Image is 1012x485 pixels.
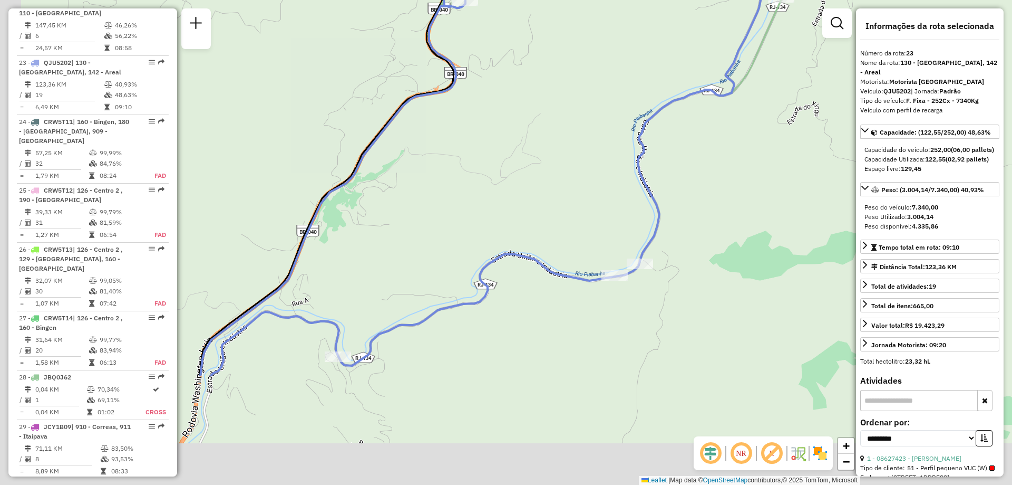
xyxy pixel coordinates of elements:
[149,187,155,193] em: Opções
[929,282,936,290] strong: 19
[19,314,123,331] span: | 126 - Centro 2 , 160 - Bingen
[101,456,109,462] i: % de utilização da cubagem
[881,186,984,194] span: Peso: (3.004,14/7.340,00) 40,93%
[114,90,164,100] td: 48,63%
[25,337,31,343] i: Distância Total
[25,386,31,393] i: Distância Total
[44,186,73,194] span: CRW5T12
[860,87,999,96] div: Veículo:
[871,282,936,290] span: Total de atividades:
[641,477,667,484] a: Leaflet
[19,345,24,356] td: /
[860,198,999,235] div: Peso: (3.004,14/7.340,00) 40,93%
[19,118,129,145] span: | 160 - Bingen, 180 - [GEOGRAPHIC_DATA], 909 - [GEOGRAPHIC_DATA]
[35,148,89,158] td: 57,25 KM
[97,384,145,395] td: 70,34%
[44,118,73,126] span: CRW5T11
[89,173,94,179] i: Tempo total em rota
[35,357,89,368] td: 1,58 KM
[149,315,155,321] em: Opções
[111,466,164,477] td: 08:33
[860,298,999,312] a: Total de itens:665,00
[99,230,143,240] td: 06:54
[946,155,989,163] strong: (02,92 pallets)
[912,203,938,211] strong: 7.340,00
[19,298,24,309] td: =
[19,423,131,440] span: | 910 - Correas, 911 - Itaipava
[99,298,143,309] td: 07:42
[860,141,999,178] div: Capacidade: (122,55/252,00) 48,63%
[149,423,155,430] em: Opções
[864,164,995,174] div: Espaço livre:
[89,220,97,226] i: % de utilização da cubagem
[19,357,24,368] td: =
[860,376,999,386] h4: Atividades
[19,31,24,41] td: /
[19,373,71,381] span: 28 -
[44,373,71,381] span: JBQ0J62
[698,441,723,466] span: Ocultar deslocamento
[158,315,164,321] em: Rota exportada
[860,182,999,196] a: Peso: (3.004,14/7.340,00) 40,93%
[149,118,155,125] em: Opções
[104,81,112,88] i: % de utilização do peso
[114,43,164,53] td: 08:58
[905,357,930,365] strong: 23,32 hL
[860,106,999,115] div: Veículo com perfil de recarga
[89,337,97,343] i: % de utilização do peso
[25,288,31,294] i: Total de Atividades
[35,335,89,345] td: 31,64 KM
[104,22,112,28] i: % de utilização do peso
[860,337,999,351] a: Jornada Motorista: 09:20
[860,58,999,77] div: Nome da rota:
[889,78,984,85] strong: Motorista [GEOGRAPHIC_DATA]
[97,407,145,417] td: 01:02
[35,286,89,297] td: 30
[860,279,999,293] a: Total de atividades:19
[25,397,31,403] i: Total de Atividades
[871,321,945,330] div: Valor total:
[951,146,994,154] strong: (06,00 pallets)
[901,165,921,173] strong: 129,45
[19,90,24,100] td: /
[99,207,143,217] td: 99,79%
[19,245,123,272] span: 26 -
[668,477,670,484] span: |
[44,423,71,431] span: JCY1B09
[101,445,109,452] i: % de utilização do peso
[114,79,164,90] td: 40,93%
[860,357,999,366] div: Total hectolitro:
[143,298,167,309] td: FAD
[19,466,24,477] td: =
[99,286,143,297] td: 81,40%
[89,160,97,167] i: % de utilização da cubagem
[25,278,31,284] i: Distância Total
[89,359,94,366] i: Tempo total em rota
[44,314,73,322] span: CRW5T14
[89,347,97,354] i: % de utilização da cubagem
[906,97,979,104] strong: F. Fixa - 252Cx - 7340Kg
[25,209,31,215] i: Distância Total
[759,441,784,466] span: Exibir rótulo
[89,288,97,294] i: % de utilização da cubagem
[860,21,999,31] h4: Informações da rota selecionada
[19,158,24,169] td: /
[35,43,104,53] td: 24,57 KM
[826,13,848,34] a: Exibir filtros
[860,77,999,87] div: Motorista:
[728,441,754,466] span: Ocultar NR
[19,118,129,145] span: 24 -
[871,340,946,350] div: Jornada Motorista: 09:20
[19,43,24,53] td: =
[19,186,123,204] span: | 126 - Centro 2 , 190 - [GEOGRAPHIC_DATA]
[35,90,104,100] td: 19
[25,347,31,354] i: Total de Atividades
[25,22,31,28] i: Distância Total
[143,357,167,368] td: FAD
[158,187,164,193] em: Rota exportada
[19,186,123,204] span: 25 -
[111,454,164,464] td: 93,53%
[35,384,86,395] td: 0,04 KM
[89,278,97,284] i: % de utilização do peso
[860,96,999,106] div: Tipo do veículo:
